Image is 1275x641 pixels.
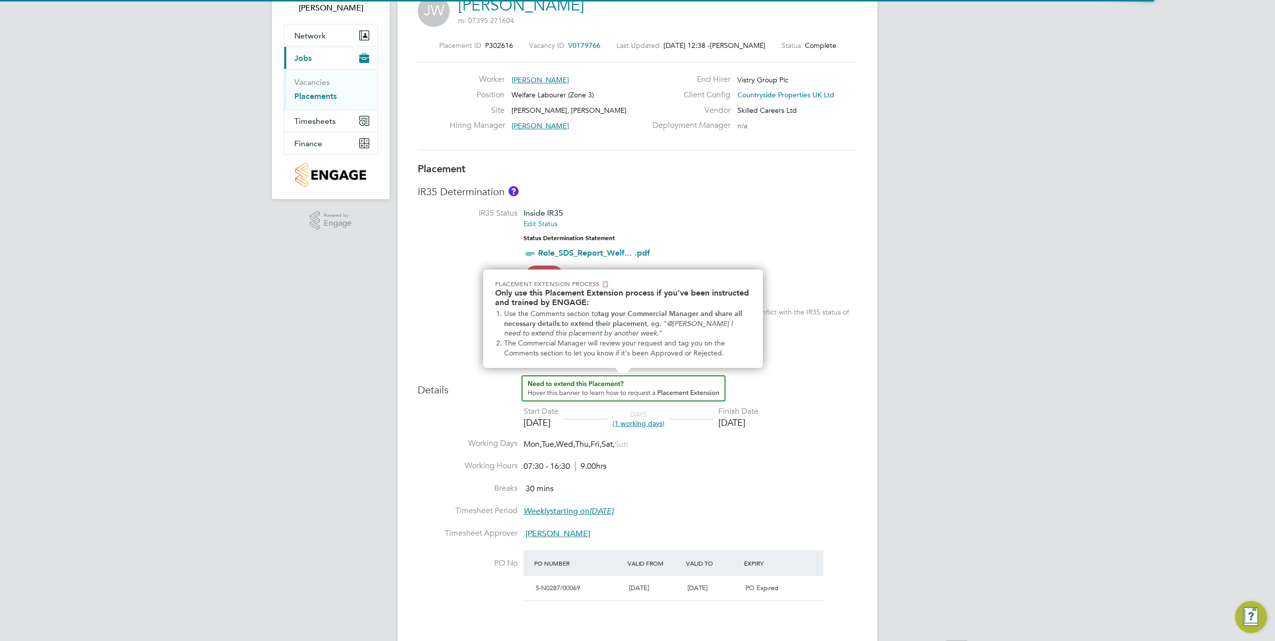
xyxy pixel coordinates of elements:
label: Worker [450,74,505,85]
span: Finance [294,139,322,148]
label: Position [450,90,505,100]
span: [DATE] 12:38 - [663,41,710,50]
b: Placement [418,163,466,175]
label: Vacancy ID [529,41,564,50]
div: [DATE] [524,417,559,428]
span: , eg. " [647,320,667,328]
span: [PERSON_NAME], [PERSON_NAME] [512,106,627,115]
em: @[PERSON_NAME] I need to extend this placement by another week. [504,320,735,338]
span: Fri, [591,439,602,449]
span: 9.00hrs [575,461,607,471]
button: How to extend a Placement? [522,375,725,401]
button: About IR35 [509,186,519,196]
div: Valid From [625,554,683,572]
label: PO No [418,558,518,569]
div: DAYS [608,410,669,428]
strong: tag your Commercial Manager and share all necessary details to extend their placement [504,310,744,328]
label: Breaks [418,483,518,494]
span: V0179766 [568,41,601,50]
div: Need to extend this Placement? Hover this banner. [483,270,763,368]
span: Welfare Labourer (Zone 3) [512,90,594,99]
span: High [526,266,563,286]
label: Site [450,105,505,116]
label: IR35 Risk [418,270,518,281]
span: Skilled Careers Ltd [737,106,797,115]
span: Engage [324,219,352,228]
span: 30 mins [526,484,554,494]
span: [DATE] [629,584,649,592]
img: countryside-properties-logo-retina.png [295,163,366,187]
span: n/a [737,121,747,130]
a: Placements [294,91,337,101]
span: Network [294,31,326,40]
span: Elvis Arinze [284,2,378,14]
li: The Commercial Manager will review your request and tag you on the Comments section to let you kn... [504,338,751,358]
a: Role_SDS_Report_Welf... .pdf [538,248,650,258]
span: Thu, [575,439,591,449]
span: Complete [805,41,836,50]
span: Sat, [602,439,615,449]
a: Vacancies [294,77,330,87]
span: Mon, [524,439,542,449]
label: Timesheet Approver [418,528,518,539]
h3: Details [418,375,857,396]
div: Start Date [524,406,559,417]
span: (1 working days) [613,419,664,428]
h2: Only use this Placement Extension process if you've been instructed and trained by ENGAGE: [495,288,751,307]
span: Tue, [542,439,556,449]
div: Valid To [683,554,742,572]
span: Use the Comments section to [504,310,598,318]
span: starting on [524,506,614,516]
span: PO Expired [745,584,778,592]
span: [DATE] [687,584,707,592]
label: Placement ID [439,41,481,50]
div: 07:30 - 16:30 [524,461,607,472]
em: Weekly [524,506,550,516]
label: Working Days [418,438,518,449]
a: Go to home page [284,163,378,187]
div: [DATE] [718,417,758,428]
label: End Hirer [646,74,730,85]
label: Working Hours [418,461,518,471]
span: Wed, [556,439,575,449]
a: Edit Status [524,219,558,228]
span: [PERSON_NAME] [526,529,590,539]
span: " [659,329,662,337]
label: IR35 Status [418,208,518,219]
button: Engage Resource Center [1235,601,1267,633]
div: Expiry [741,554,800,572]
span: Jobs [294,53,312,63]
span: Vistry Group Plc [737,75,788,84]
span: m: 07395 271604 [458,16,514,25]
h3: IR35 Determination [418,185,857,198]
em: [DATE] [590,506,614,516]
p: Placement Extension Process 📋 [495,280,751,288]
label: Last Updated [617,41,659,50]
span: [PERSON_NAME] [512,75,569,84]
label: Deployment Manager [646,120,730,131]
strong: Status Determination Statement [524,235,615,242]
span: S-N0287/00069 [536,584,580,592]
span: Sun [615,439,628,449]
span: Inside IR35 [524,208,563,218]
span: Powered by [324,211,352,220]
span: Timesheets [294,116,336,126]
label: Status [781,41,801,50]
span: P302616 [485,41,513,50]
div: PO Number [532,554,625,572]
label: Vendor [646,105,730,116]
label: Timesheet Period [418,506,518,516]
div: Finish Date [718,406,758,417]
span: [PERSON_NAME] [512,121,569,130]
label: Client Config [646,90,730,100]
span: Countryside Properties UK Ltd [737,90,834,99]
span: [PERSON_NAME] [710,41,765,50]
label: Hiring Manager [450,120,505,131]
